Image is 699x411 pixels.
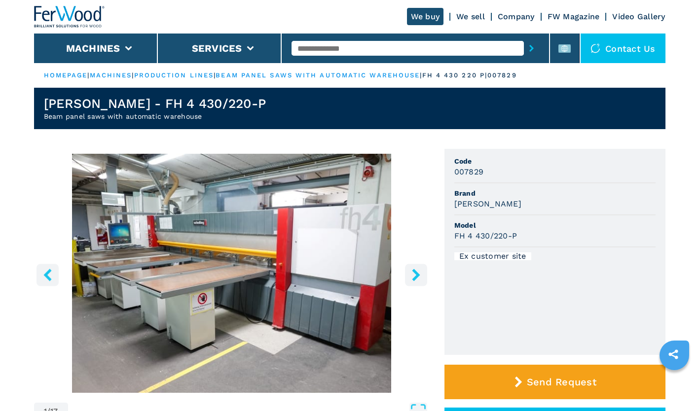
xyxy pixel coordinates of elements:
[34,154,430,393] div: Go to Slide 1
[444,365,665,399] button: Send Request
[487,71,517,80] p: 007829
[456,12,485,21] a: We sell
[454,230,517,241] h3: FH 4 430/220-P
[498,12,535,21] a: Company
[454,156,656,166] span: Code
[407,8,444,25] a: We buy
[581,34,665,63] div: Contact us
[87,71,89,79] span: |
[37,264,59,286] button: left-button
[612,12,665,21] a: Video Gallery
[420,71,422,79] span: |
[527,376,596,388] span: Send Request
[44,71,88,79] a: HOMEPAGE
[454,198,521,209] h3: [PERSON_NAME]
[134,71,214,79] a: production lines
[422,71,488,80] p: fh 4 430 220 p |
[34,6,105,28] img: Ferwood
[657,367,692,404] iframe: Chat
[216,71,420,79] a: beam panel saws with automatic warehouse
[454,188,656,198] span: Brand
[34,154,430,393] img: Beam panel saws with automatic warehouse SCHELLING FH 4 430/220-P
[454,252,531,260] div: Ex customer site
[524,37,539,60] button: submit-button
[454,220,656,230] span: Model
[214,71,216,79] span: |
[405,264,427,286] button: right-button
[66,42,120,54] button: Machines
[454,166,484,177] h3: 007829
[192,42,242,54] button: Services
[132,71,134,79] span: |
[590,43,600,53] img: Contact us
[90,71,132,79] a: machines
[548,12,600,21] a: FW Magazine
[44,96,266,111] h1: [PERSON_NAME] - FH 4 430/220-P
[661,342,686,367] a: sharethis
[44,111,266,121] h2: Beam panel saws with automatic warehouse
